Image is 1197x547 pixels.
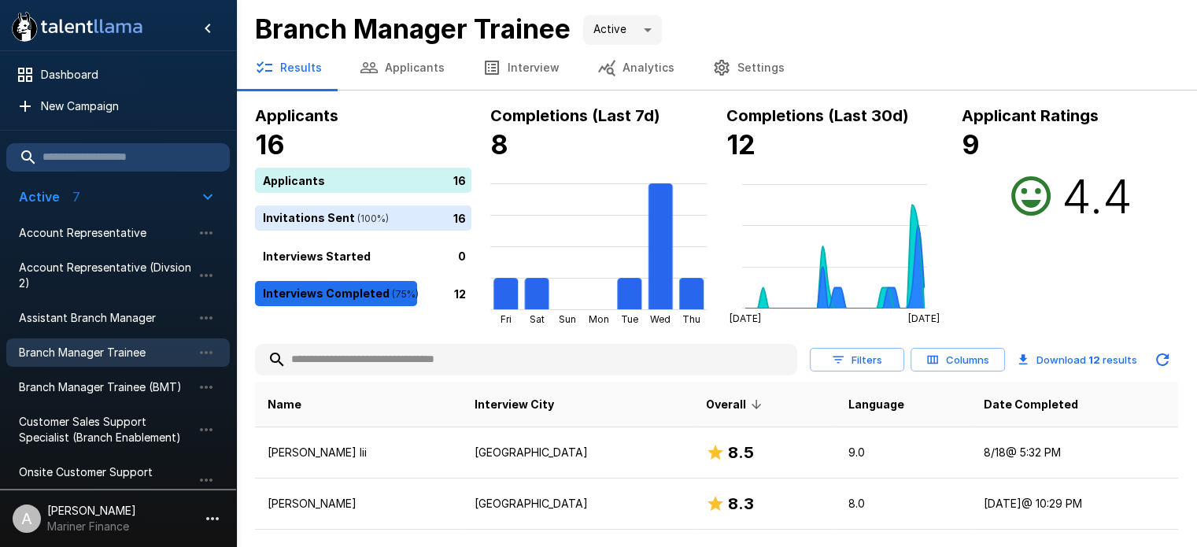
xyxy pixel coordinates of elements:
td: 8/18 @ 5:32 PM [971,427,1178,479]
p: 9.0 [848,445,959,460]
p: [GEOGRAPHIC_DATA] [475,445,680,460]
span: Language [848,395,904,414]
b: 16 [255,128,285,161]
span: Overall [706,395,767,414]
tspan: Thu [682,313,700,325]
p: 0 [458,247,466,264]
button: Settings [693,46,804,90]
button: Updated Today - 12:30 PM [1147,344,1178,375]
b: 12 [726,128,756,161]
b: Completions (Last 30d) [726,106,909,125]
b: Applicants [255,106,338,125]
div: Active [583,15,662,45]
p: 16 [453,172,466,188]
p: 12 [454,285,466,301]
tspan: Fri [501,313,512,325]
button: Applicants [341,46,464,90]
p: 8.0 [848,496,959,512]
tspan: Wed [650,313,671,325]
span: Name [268,395,301,414]
tspan: Sat [530,313,545,325]
b: Completions (Last 7d) [490,106,660,125]
tspan: [DATE] [908,312,940,324]
button: Columns [911,348,1005,372]
p: [PERSON_NAME] Iii [268,445,449,460]
p: [GEOGRAPHIC_DATA] [475,496,680,512]
button: Interview [464,46,578,90]
button: Download 12 results [1011,344,1143,375]
td: [DATE] @ 10:29 PM [971,479,1178,530]
tspan: Sun [560,313,577,325]
b: 8 [490,128,508,161]
span: Interview City [475,395,554,414]
b: Applicant Ratings [962,106,1099,125]
b: 12 [1088,353,1100,366]
button: Analytics [578,46,693,90]
b: 9 [962,128,980,161]
b: Branch Manager Trainee [255,13,571,45]
p: 16 [453,209,466,226]
h6: 8.5 [728,440,754,465]
button: Results [236,46,341,90]
h2: 4.4 [1061,168,1132,224]
p: [PERSON_NAME] [268,496,449,512]
tspan: Mon [589,313,609,325]
h6: 8.3 [728,491,754,516]
tspan: [DATE] [729,312,760,324]
button: Filters [810,348,904,372]
span: Date Completed [984,395,1078,414]
tspan: Tue [621,313,638,325]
